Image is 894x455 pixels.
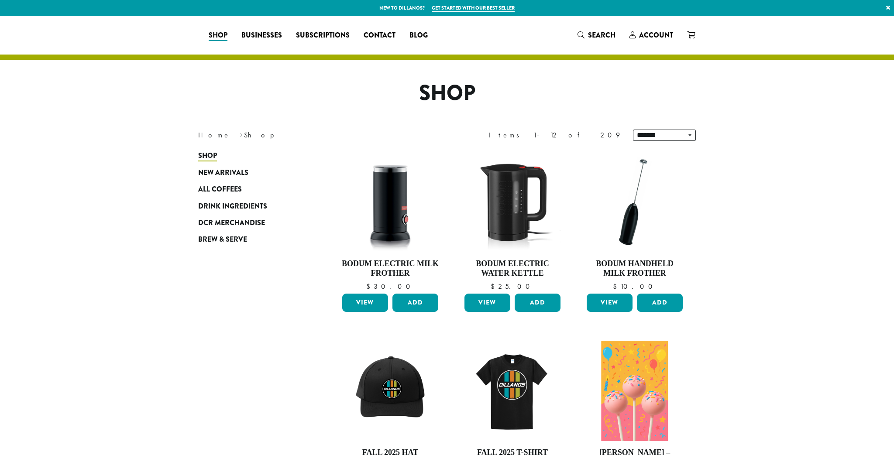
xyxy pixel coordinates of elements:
[198,151,217,161] span: Shop
[198,130,434,140] nav: Breadcrumb
[462,152,563,290] a: Bodum Electric Water Kettle $25.00
[340,152,440,290] a: Bodum Electric Milk Frother $30.00
[241,30,282,41] span: Businesses
[585,152,685,290] a: Bodum Handheld Milk Frother $10.00
[601,341,668,441] img: Birthday-Cake.png
[613,282,620,291] span: $
[198,147,303,164] a: Shop
[432,4,515,12] a: Get started with our best seller
[489,130,620,140] div: Items 1-12 of 209
[240,127,243,140] span: ›
[366,282,374,291] span: $
[198,198,303,214] a: Drink Ingredients
[462,259,563,278] h4: Bodum Electric Water Kettle
[491,282,534,291] bdi: 25.00
[198,164,303,181] a: New Arrivals
[340,259,440,278] h4: Bodum Electric Milk Frother
[637,294,683,312] button: Add
[409,30,428,41] span: Blog
[491,282,498,291] span: $
[192,81,702,106] h1: Shop
[613,282,657,291] bdi: 10.00
[198,231,303,248] a: Brew & Serve
[588,30,615,40] span: Search
[571,28,622,42] a: Search
[340,341,440,441] img: DCR-Retro-Three-Strip-Circle-Patch-Trucker-Hat-Fall-WEB-scaled.jpg
[202,28,234,42] a: Shop
[198,184,242,195] span: All Coffees
[462,341,563,441] img: DCR-Retro-Three-Strip-Circle-Tee-Fall-WEB-scaled.jpg
[587,294,633,312] a: View
[198,130,230,140] a: Home
[392,294,438,312] button: Add
[340,152,440,252] img: DP3954.01-002.png
[639,30,673,40] span: Account
[464,294,510,312] a: View
[366,282,414,291] bdi: 30.00
[364,30,395,41] span: Contact
[198,234,247,245] span: Brew & Serve
[198,181,303,198] a: All Coffees
[585,152,685,252] img: DP3927.01-002.png
[198,215,303,231] a: DCR Merchandise
[209,30,227,41] span: Shop
[515,294,560,312] button: Add
[585,259,685,278] h4: Bodum Handheld Milk Frother
[198,201,267,212] span: Drink Ingredients
[462,152,563,252] img: DP3955.01.png
[198,168,248,178] span: New Arrivals
[296,30,350,41] span: Subscriptions
[342,294,388,312] a: View
[198,218,265,229] span: DCR Merchandise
